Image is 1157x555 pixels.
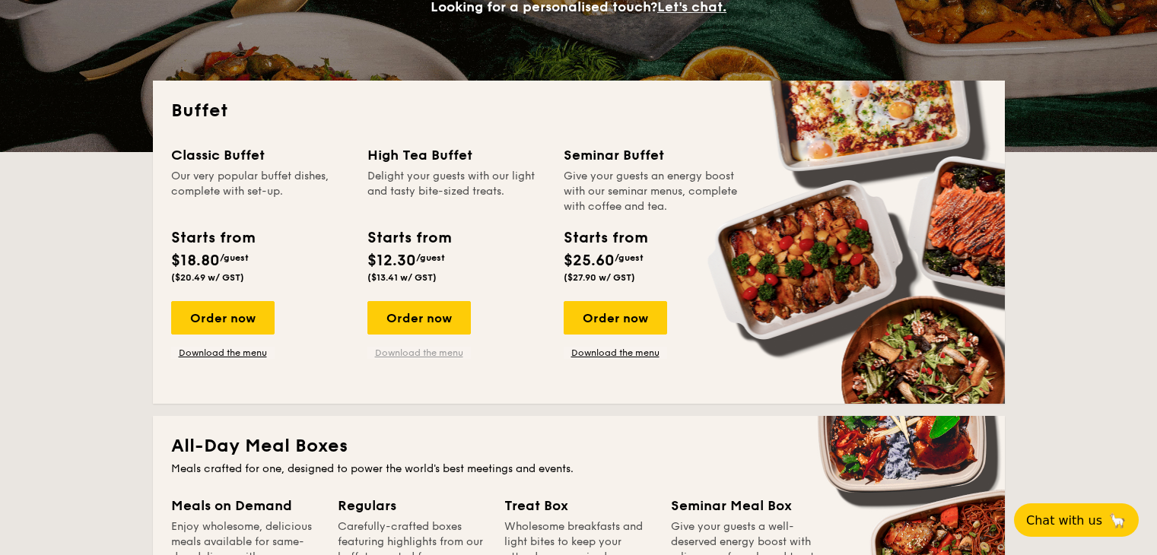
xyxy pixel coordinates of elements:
[171,144,349,166] div: Classic Buffet
[564,252,615,270] span: $25.60
[171,252,220,270] span: $18.80
[367,301,471,335] div: Order now
[367,227,450,249] div: Starts from
[171,169,349,214] div: Our very popular buffet dishes, complete with set-up.
[171,227,254,249] div: Starts from
[504,495,653,516] div: Treat Box
[367,347,471,359] a: Download the menu
[671,495,819,516] div: Seminar Meal Box
[1026,513,1102,528] span: Chat with us
[564,227,647,249] div: Starts from
[564,144,742,166] div: Seminar Buffet
[564,169,742,214] div: Give your guests an energy boost with our seminar menus, complete with coffee and tea.
[171,301,275,335] div: Order now
[1108,512,1127,529] span: 🦙
[615,252,644,263] span: /guest
[220,252,249,263] span: /guest
[564,347,667,359] a: Download the menu
[171,272,244,283] span: ($20.49 w/ GST)
[171,99,987,123] h2: Buffet
[171,461,987,477] div: Meals crafted for one, designed to power the world's best meetings and events.
[367,252,416,270] span: $12.30
[564,301,667,335] div: Order now
[171,347,275,359] a: Download the menu
[338,495,486,516] div: Regulars
[564,272,635,283] span: ($27.90 w/ GST)
[171,495,319,516] div: Meals on Demand
[1014,503,1139,537] button: Chat with us🦙
[367,272,437,283] span: ($13.41 w/ GST)
[171,434,987,458] h2: All-Day Meal Boxes
[367,144,545,166] div: High Tea Buffet
[416,252,445,263] span: /guest
[367,169,545,214] div: Delight your guests with our light and tasty bite-sized treats.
